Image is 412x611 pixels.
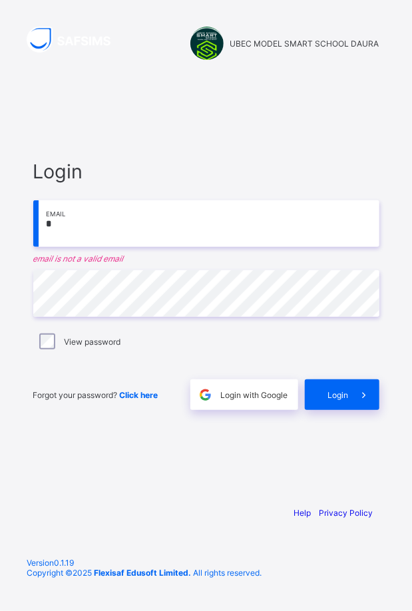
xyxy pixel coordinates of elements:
[198,387,213,403] img: google.396cfc9801f0270233282035f929180a.svg
[94,568,191,578] strong: Flexisaf Edusoft Limited.
[33,160,379,183] span: Login
[319,508,373,518] a: Privacy Policy
[294,508,311,518] a: Help
[27,568,262,578] span: Copyright © 2025 All rights reserved.
[230,39,379,49] span: UBEC MODEL SMART SCHOOL DAURA
[33,390,158,400] span: Forgot your password?
[33,254,379,264] em: email is not a valid email
[328,390,349,400] span: Login
[65,337,121,347] label: View password
[27,558,385,568] span: Version 0.1.19
[221,390,288,400] span: Login with Google
[27,27,126,53] img: SAFSIMS Logo
[120,390,158,400] a: Click here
